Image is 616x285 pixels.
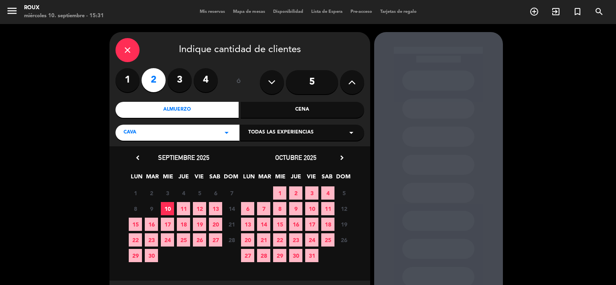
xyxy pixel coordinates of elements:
span: 13 [241,218,254,231]
span: 11 [177,202,190,215]
span: 2 [289,186,302,200]
i: add_circle_outline [529,7,539,16]
span: 6 [209,186,222,200]
span: 10 [161,202,174,215]
span: 4 [321,186,334,200]
span: JUE [177,172,190,185]
i: chevron_right [338,154,346,162]
span: Mapa de mesas [229,10,269,14]
span: SAB [208,172,221,185]
div: miércoles 10. septiembre - 15:31 [24,12,104,20]
span: Tarjetas de regalo [376,10,421,14]
span: 16 [289,218,302,231]
span: 1 [273,186,286,200]
span: 25 [321,233,334,247]
i: menu [6,5,18,17]
span: Todas las experiencias [248,129,314,137]
span: 24 [161,233,174,247]
span: 29 [273,249,286,262]
span: 28 [225,233,238,247]
span: 19 [193,218,206,231]
span: MIE [274,172,287,185]
span: 20 [241,233,254,247]
button: menu [6,5,18,20]
span: 27 [209,233,222,247]
div: Indique cantidad de clientes [115,38,364,62]
div: Roux [24,4,104,12]
span: 18 [321,218,334,231]
span: 1 [129,186,142,200]
span: DOM [224,172,237,185]
span: 3 [305,186,318,200]
span: 14 [257,218,270,231]
span: 21 [257,233,270,247]
span: 23 [289,233,302,247]
i: chevron_left [134,154,142,162]
i: exit_to_app [551,7,561,16]
span: LUN [130,172,143,185]
span: MIE [161,172,174,185]
span: 30 [289,249,302,262]
span: Mis reservas [196,10,229,14]
span: Disponibilidad [269,10,307,14]
label: 4 [194,68,218,92]
span: 3 [161,186,174,200]
span: 30 [145,249,158,262]
span: 4 [177,186,190,200]
span: 20 [209,218,222,231]
label: 1 [115,68,140,92]
span: 11 [321,202,334,215]
span: octubre 2025 [275,154,316,162]
span: MAR [258,172,271,185]
span: 12 [337,202,351,215]
span: 15 [273,218,286,231]
span: 22 [129,233,142,247]
span: 31 [305,249,318,262]
span: 5 [337,186,351,200]
span: Pre-acceso [346,10,376,14]
span: 14 [225,202,238,215]
span: 21 [225,218,238,231]
i: arrow_drop_down [346,128,356,137]
span: 18 [177,218,190,231]
i: search [594,7,604,16]
div: Cena [241,102,364,118]
span: 28 [257,249,270,262]
span: CAVA [124,129,136,137]
span: VIE [192,172,206,185]
span: 26 [193,233,206,247]
span: 15 [129,218,142,231]
span: 19 [337,218,351,231]
span: 25 [177,233,190,247]
span: 13 [209,202,222,215]
span: JUE [289,172,302,185]
span: septiembre 2025 [158,154,209,162]
label: 3 [168,68,192,92]
span: LUN [242,172,255,185]
span: SAB [320,172,334,185]
span: 7 [225,186,238,200]
span: MAR [146,172,159,185]
i: arrow_drop_down [222,128,231,137]
i: turned_in_not [573,7,582,16]
span: 22 [273,233,286,247]
span: 6 [241,202,254,215]
span: 16 [145,218,158,231]
span: 8 [129,202,142,215]
span: 10 [305,202,318,215]
span: 9 [289,202,302,215]
span: 27 [241,249,254,262]
label: 2 [142,68,166,92]
div: ó [226,68,252,96]
span: 24 [305,233,318,247]
div: Almuerzo [115,102,239,118]
span: 29 [129,249,142,262]
span: 17 [161,218,174,231]
span: 2 [145,186,158,200]
span: 23 [145,233,158,247]
span: 7 [257,202,270,215]
span: Lista de Espera [307,10,346,14]
span: 17 [305,218,318,231]
span: DOM [336,172,349,185]
span: 9 [145,202,158,215]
